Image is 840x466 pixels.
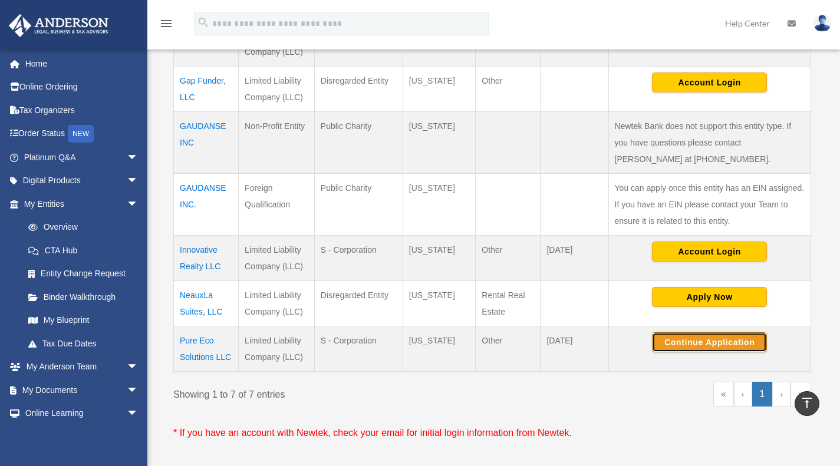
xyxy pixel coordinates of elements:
a: My Anderson Teamarrow_drop_down [8,355,156,379]
span: arrow_drop_down [127,425,150,449]
td: [DATE] [541,326,608,372]
td: Rental Real Estate [476,281,541,326]
td: [US_STATE] [403,326,476,372]
td: [US_STATE] [403,174,476,236]
a: Order StatusNEW [8,122,156,146]
a: 1 [752,382,773,406]
td: Foreign Qualification [239,174,315,236]
a: My Documentsarrow_drop_down [8,378,156,402]
span: arrow_drop_down [127,355,150,379]
td: Innovative Realty LLC [174,236,239,281]
td: [US_STATE] [403,236,476,281]
a: menu [159,21,173,31]
a: Online Learningarrow_drop_down [8,402,156,425]
td: Disregarded Entity [314,67,403,112]
td: Pure Eco Solutions LLC [174,326,239,372]
i: search [197,16,210,29]
a: Tax Due Dates [17,332,150,355]
td: Non-Profit Entity [239,112,315,174]
span: arrow_drop_down [127,169,150,193]
div: Showing 1 to 7 of 7 entries [173,382,483,403]
td: You can apply once this entity has an EIN assigned. If you have an EIN please contact your Team t... [608,174,811,236]
span: arrow_drop_down [127,192,150,216]
button: Account Login [652,72,767,92]
td: Limited Liability Company (LLC) [239,281,315,326]
span: arrow_drop_down [127,402,150,426]
a: Online Ordering [8,75,156,99]
td: Disregarded Entity [314,281,403,326]
td: Public Charity [314,174,403,236]
td: [US_STATE] [403,67,476,112]
td: Limited Liability Company (LLC) [239,67,315,112]
td: S - Corporation [314,326,403,372]
td: Other [476,326,541,372]
td: Other [476,236,541,281]
a: Binder Walkthrough [17,285,150,309]
td: [DATE] [541,236,608,281]
button: Continue Application [652,332,767,352]
a: CTA Hub [17,239,150,262]
td: Limited Liability Company (LLC) [239,236,315,281]
button: Account Login [652,242,767,262]
img: User Pic [813,15,831,32]
a: Digital Productsarrow_drop_down [8,169,156,193]
td: Limited Liability Company (LLC) [239,326,315,372]
p: * If you have an account with Newtek, check your email for initial login information from Newtek. [173,425,811,441]
a: Account Login [652,77,767,87]
td: [US_STATE] [403,112,476,174]
td: NeauxLa Suites, LLC [174,281,239,326]
a: Account Login [652,246,767,256]
td: Newtek Bank does not support this entity type. If you have questions please contact [PERSON_NAME]... [608,112,811,174]
a: Previous [734,382,752,406]
a: Home [8,52,156,75]
a: Billingarrow_drop_down [8,425,156,448]
a: vertical_align_top [795,391,819,416]
a: My Entitiesarrow_drop_down [8,192,150,216]
td: Public Charity [314,112,403,174]
span: arrow_drop_down [127,146,150,170]
i: menu [159,16,173,31]
img: Anderson Advisors Platinum Portal [5,14,112,37]
a: Next [772,382,790,406]
a: Last [790,382,811,406]
a: Tax Organizers [8,98,156,122]
a: My Blueprint [17,309,150,332]
span: arrow_drop_down [127,378,150,402]
a: Entity Change Request [17,262,150,286]
a: Platinum Q&Aarrow_drop_down [8,146,156,169]
td: Gap Funder, LLC [174,67,239,112]
td: Other [476,67,541,112]
td: GAUDANSE INC [174,112,239,174]
td: [US_STATE] [403,281,476,326]
button: Apply Now [652,287,767,307]
td: GAUDANSE INC. [174,174,239,236]
td: S - Corporation [314,236,403,281]
a: Overview [17,216,144,239]
div: NEW [68,125,94,143]
i: vertical_align_top [800,396,814,410]
a: First [713,382,734,406]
